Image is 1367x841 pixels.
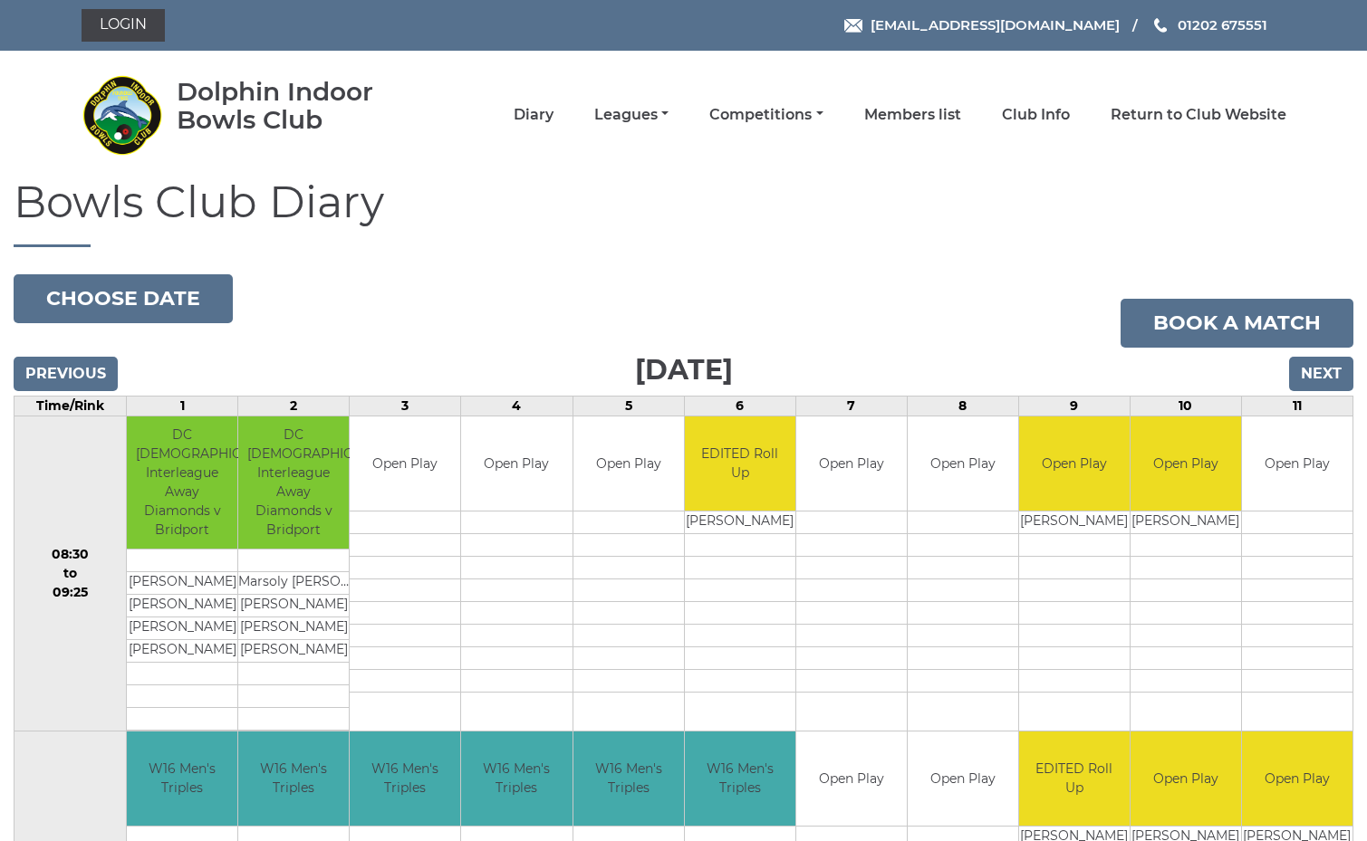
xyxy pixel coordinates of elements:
[127,731,237,827] td: W16 Men's Triples
[1151,14,1267,35] a: Phone us 01202 675551
[350,396,461,416] td: 3
[514,105,554,125] a: Diary
[1111,105,1286,125] a: Return to Club Website
[82,74,163,156] img: Dolphin Indoor Bowls Club
[1131,511,1241,534] td: [PERSON_NAME]
[461,396,573,416] td: 4
[177,78,426,134] div: Dolphin Indoor Bowls Club
[238,416,349,550] td: DC [DEMOGRAPHIC_DATA] Interleague Away Diamonds v Bridport
[1131,731,1241,827] td: Open Play
[795,396,907,416] td: 7
[127,639,237,662] td: [PERSON_NAME]
[238,396,350,416] td: 2
[685,416,795,511] td: EDITED Roll Up
[127,616,237,639] td: [PERSON_NAME]
[908,731,1018,827] td: Open Play
[864,105,961,125] a: Members list
[796,416,907,511] td: Open Play
[709,105,823,125] a: Competitions
[1242,731,1353,827] td: Open Play
[127,571,237,594] td: [PERSON_NAME]
[14,416,127,731] td: 08:30 to 09:25
[573,396,684,416] td: 5
[238,731,349,827] td: W16 Men's Triples
[1130,396,1241,416] td: 10
[796,731,907,827] td: Open Play
[14,396,127,416] td: Time/Rink
[14,357,118,391] input: Previous
[684,396,795,416] td: 6
[14,178,1353,247] h1: Bowls Club Diary
[461,731,572,827] td: W16 Men's Triples
[1289,357,1353,391] input: Next
[1019,511,1130,534] td: [PERSON_NAME]
[594,105,669,125] a: Leagues
[685,731,795,827] td: W16 Men's Triples
[908,416,1018,511] td: Open Play
[871,16,1120,33] span: [EMAIL_ADDRESS][DOMAIN_NAME]
[1242,416,1353,511] td: Open Play
[844,14,1120,35] a: Email [EMAIL_ADDRESS][DOMAIN_NAME]
[844,19,862,33] img: Email
[127,416,237,550] td: DC [DEMOGRAPHIC_DATA] Interleague Away Diamonds v Bridport
[1018,396,1130,416] td: 9
[350,731,460,827] td: W16 Men's Triples
[1002,105,1070,125] a: Club Info
[127,396,238,416] td: 1
[461,416,572,511] td: Open Play
[1131,416,1241,511] td: Open Play
[573,731,684,827] td: W16 Men's Triples
[1178,16,1267,33] span: 01202 675551
[238,616,349,639] td: [PERSON_NAME]
[1019,731,1130,827] td: EDITED Roll Up
[82,9,165,42] a: Login
[1154,18,1167,33] img: Phone us
[14,274,233,323] button: Choose date
[1241,396,1353,416] td: 11
[238,594,349,616] td: [PERSON_NAME]
[685,511,795,534] td: [PERSON_NAME]
[907,396,1018,416] td: 8
[238,639,349,662] td: [PERSON_NAME]
[350,416,460,511] td: Open Play
[238,571,349,594] td: Marsoly [PERSON_NAME]
[1019,416,1130,511] td: Open Play
[1121,299,1353,348] a: Book a match
[127,594,237,616] td: [PERSON_NAME]
[573,416,684,511] td: Open Play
